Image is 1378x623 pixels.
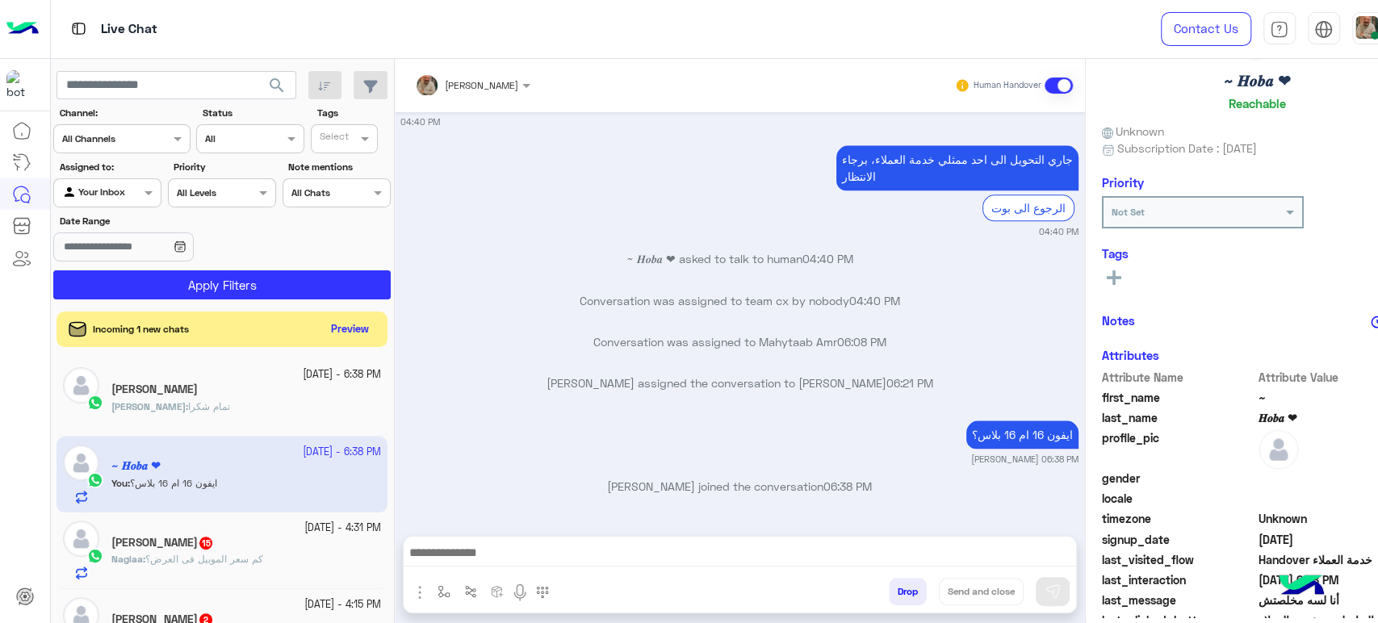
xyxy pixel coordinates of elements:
label: Tags [316,106,388,120]
h6: Priority [1102,175,1144,190]
small: [DATE] - 4:31 PM [304,521,381,536]
small: 04:40 PM [400,115,440,128]
button: Apply Filters [53,270,391,299]
span: [PERSON_NAME] [111,400,186,412]
h6: Attributes [1102,348,1159,362]
label: Note mentions [288,160,388,174]
span: [PERSON_NAME] [445,79,518,91]
span: 04:40 PM [849,294,900,307]
span: last_visited_flow [1102,551,1256,568]
p: 18/9/2025, 4:40 PM [836,145,1079,190]
span: كم سعر الموبيل فى العرض؟ [145,553,263,565]
label: Channel: [60,106,189,120]
img: tab [1314,20,1333,39]
p: Conversation was assigned to team cx by nobody [400,292,1079,309]
small: [DATE] - 4:15 PM [304,597,381,613]
p: ~ 𝑯𝒐𝒃𝒂 ❤︎︎ asked to talk to human [400,250,1079,267]
b: : [111,400,188,412]
p: Live Chat [101,19,157,40]
label: Date Range [60,214,274,228]
div: الرجوع الى بوت [982,194,1074,221]
span: تمام شكرا [188,400,230,412]
p: Conversation was assigned to Mahytaab Amr [400,333,1079,350]
span: timezone [1102,510,1256,527]
img: Logo [6,12,39,46]
button: Trigger scenario [457,578,484,604]
b: : [111,553,145,565]
p: 18/9/2025, 6:38 PM [966,420,1079,449]
p: [PERSON_NAME] joined the conversation [400,478,1079,495]
span: 06:21 PM [886,376,933,390]
div: Select [317,129,349,148]
img: WhatsApp [87,548,103,564]
small: Human Handover [974,79,1041,92]
img: defaultAdmin.png [1259,429,1299,470]
img: hulul-logo.png [1273,558,1330,615]
small: [PERSON_NAME] 06:38 PM [971,453,1079,466]
a: Contact Us [1161,12,1251,46]
img: WhatsApp [87,395,103,411]
span: first_name [1102,389,1256,406]
img: tab [1270,20,1288,39]
button: select flow [430,578,457,604]
img: send attachment [410,583,429,602]
span: Subscription Date : [DATE] [1117,140,1257,157]
h5: Naglaa Kerema [111,536,214,550]
span: search [267,76,287,95]
span: 15 [199,537,212,550]
h5: ~ 𝑯𝒐𝒃𝒂 ❤︎︎ [1224,72,1291,90]
img: 1403182699927242 [6,70,36,99]
img: tab [69,19,89,39]
img: defaultAdmin.png [63,521,99,557]
span: locale [1102,490,1256,507]
span: last_message [1102,592,1256,608]
span: 06:38 PM [823,479,872,493]
button: Preview [324,318,375,341]
span: Incoming 1 new chats [93,322,189,337]
img: defaultAdmin.png [63,367,99,403]
label: Priority [174,160,274,174]
img: send message [1045,583,1061,600]
img: userImage [1355,16,1378,39]
h6: Reachable [1229,96,1286,111]
b: Not Set [1112,206,1145,218]
button: Send and close [939,578,1024,605]
small: 04:40 PM [1039,225,1079,238]
span: Unknown [1102,123,1165,140]
span: 06:08 PM [837,335,886,349]
button: create order [484,578,510,604]
span: last_interaction [1102,571,1256,588]
span: profile_pic [1102,429,1256,466]
span: Attribute Name [1102,369,1256,386]
button: Drop [889,578,927,605]
img: create order [491,585,504,598]
span: signup_date [1102,531,1256,548]
img: send voice note [510,583,530,602]
span: 04:40 PM [802,252,853,266]
h5: Andrew Ramy [111,383,198,396]
button: search [258,71,297,106]
label: Status [203,106,303,120]
small: [DATE] - 6:38 PM [303,367,381,383]
span: last_name [1102,409,1256,426]
p: [PERSON_NAME] assigned the conversation to [PERSON_NAME] [400,374,1079,391]
h6: Notes [1102,313,1135,328]
a: tab [1263,12,1296,46]
label: Assigned to: [60,160,160,174]
span: gender [1102,470,1256,487]
img: make a call [536,586,549,599]
img: select flow [438,585,450,598]
span: Naglaa [111,553,143,565]
img: Trigger scenario [464,585,477,598]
